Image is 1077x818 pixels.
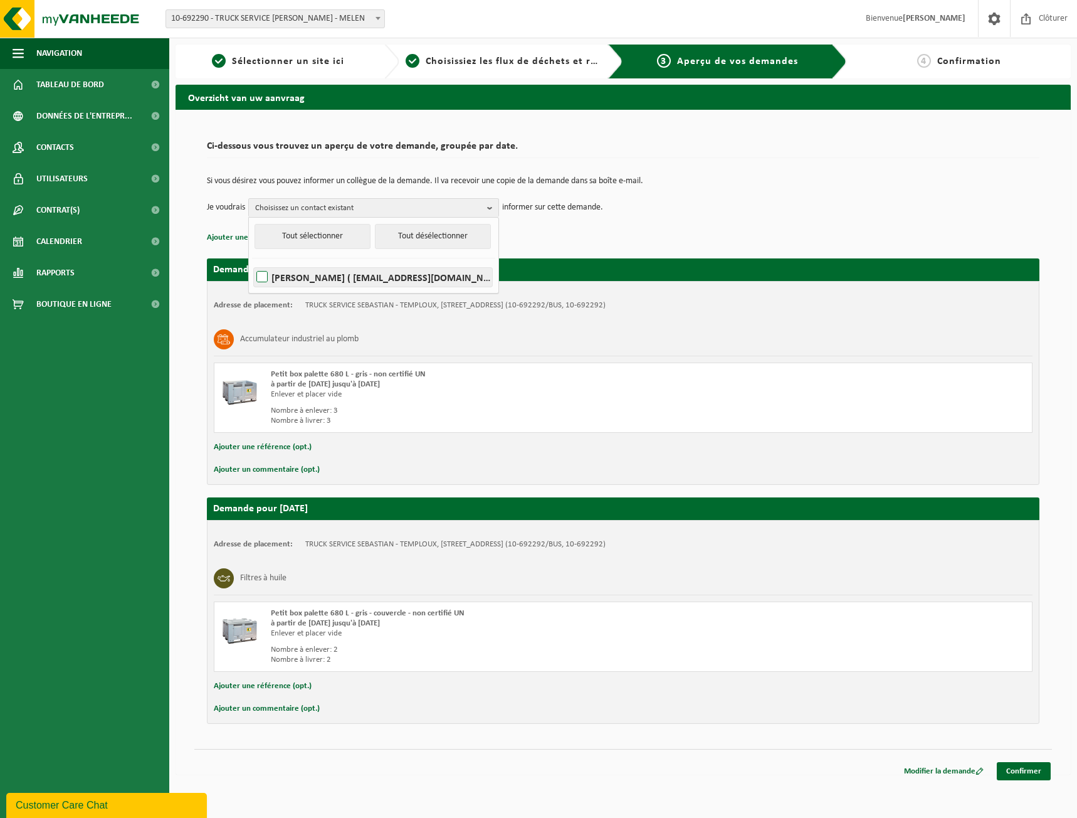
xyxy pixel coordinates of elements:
[937,56,1001,66] span: Confirmation
[917,54,931,68] span: 4
[36,226,82,257] span: Calendrier
[255,199,482,218] span: Choisissez un contact existant
[375,224,491,249] button: Tout désélectionner
[426,56,634,66] span: Choisissiez les flux de déchets et récipients
[207,230,305,246] button: Ajouter une référence (opt.)
[271,370,426,378] span: Petit box palette 680 L - gris - non certifié UN
[214,540,293,548] strong: Adresse de placement:
[248,198,499,217] button: Choisissez un contact existant
[165,9,385,28] span: 10-692290 - TRUCK SERVICE SEBASTIAN - MELEN - MELEN
[166,10,384,28] span: 10-692290 - TRUCK SERVICE SEBASTIAN - MELEN - MELEN
[232,56,344,66] span: Sélectionner un site ici
[657,54,671,68] span: 3
[214,301,293,309] strong: Adresse de placement:
[271,416,673,426] div: Nombre à livrer: 3
[214,462,320,478] button: Ajouter un commentaire (opt.)
[305,539,606,550] td: TRUCK SERVICE SEBASTIAN - TEMPLOUX, [STREET_ADDRESS] (10-692292/BUS, 10-692292)
[36,100,132,132] span: Données de l'entrepr...
[240,329,359,349] h3: Accumulateur industriel au plomb
[240,568,286,588] h3: Filtres à huile
[207,141,1039,158] h2: Ci-dessous vous trouvez un aperçu de votre demande, groupée par date.
[36,194,80,226] span: Contrat(s)
[36,163,88,194] span: Utilisateurs
[502,198,603,217] p: informer sur cette demande.
[36,38,82,69] span: Navigation
[255,224,370,249] button: Tout sélectionner
[214,701,320,717] button: Ajouter un commentaire (opt.)
[271,619,380,627] strong: à partir de [DATE] jusqu'à [DATE]
[182,54,374,69] a: 1Sélectionner un site ici
[207,177,1039,186] p: Si vous désirez vous pouvez informer un collègue de la demande. Il va recevoir une copie de la de...
[214,678,312,694] button: Ajouter une référence (opt.)
[221,369,258,407] img: PB-LB-0680-HPE-GY-01.png
[36,69,104,100] span: Tableau de bord
[305,300,606,311] td: TRUCK SERVICE SEBASTIAN - TEMPLOUX, [STREET_ADDRESS] (10-692292/BUS, 10-692292)
[213,265,308,275] strong: Demande pour [DATE]
[406,54,598,69] a: 2Choisissiez les flux de déchets et récipients
[36,289,112,320] span: Boutique en ligne
[271,390,673,400] div: Enlever et placer vide
[6,790,209,818] iframe: chat widget
[677,56,798,66] span: Aperçu de vos demandes
[406,54,419,68] span: 2
[221,608,258,646] img: PB-LB-0680-HPE-GY-11.png
[36,132,74,163] span: Contacts
[271,629,673,639] div: Enlever et placer vide
[213,504,308,514] strong: Demande pour [DATE]
[903,14,965,23] strong: [PERSON_NAME]
[212,54,226,68] span: 1
[271,609,465,617] span: Petit box palette 680 L - gris - couvercle - non certifié UN
[271,406,673,416] div: Nombre à enlever: 3
[271,380,380,388] strong: à partir de [DATE] jusqu'à [DATE]
[36,257,75,289] span: Rapports
[176,85,1071,109] h2: Overzicht van uw aanvraag
[271,655,673,665] div: Nombre à livrer: 2
[214,439,312,455] button: Ajouter une référence (opt.)
[895,762,993,780] a: Modifier la demande
[207,198,245,217] p: Je voudrais
[254,268,492,287] label: [PERSON_NAME] ( [EMAIL_ADDRESS][DOMAIN_NAME] )
[271,645,673,655] div: Nombre à enlever: 2
[997,762,1051,780] a: Confirmer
